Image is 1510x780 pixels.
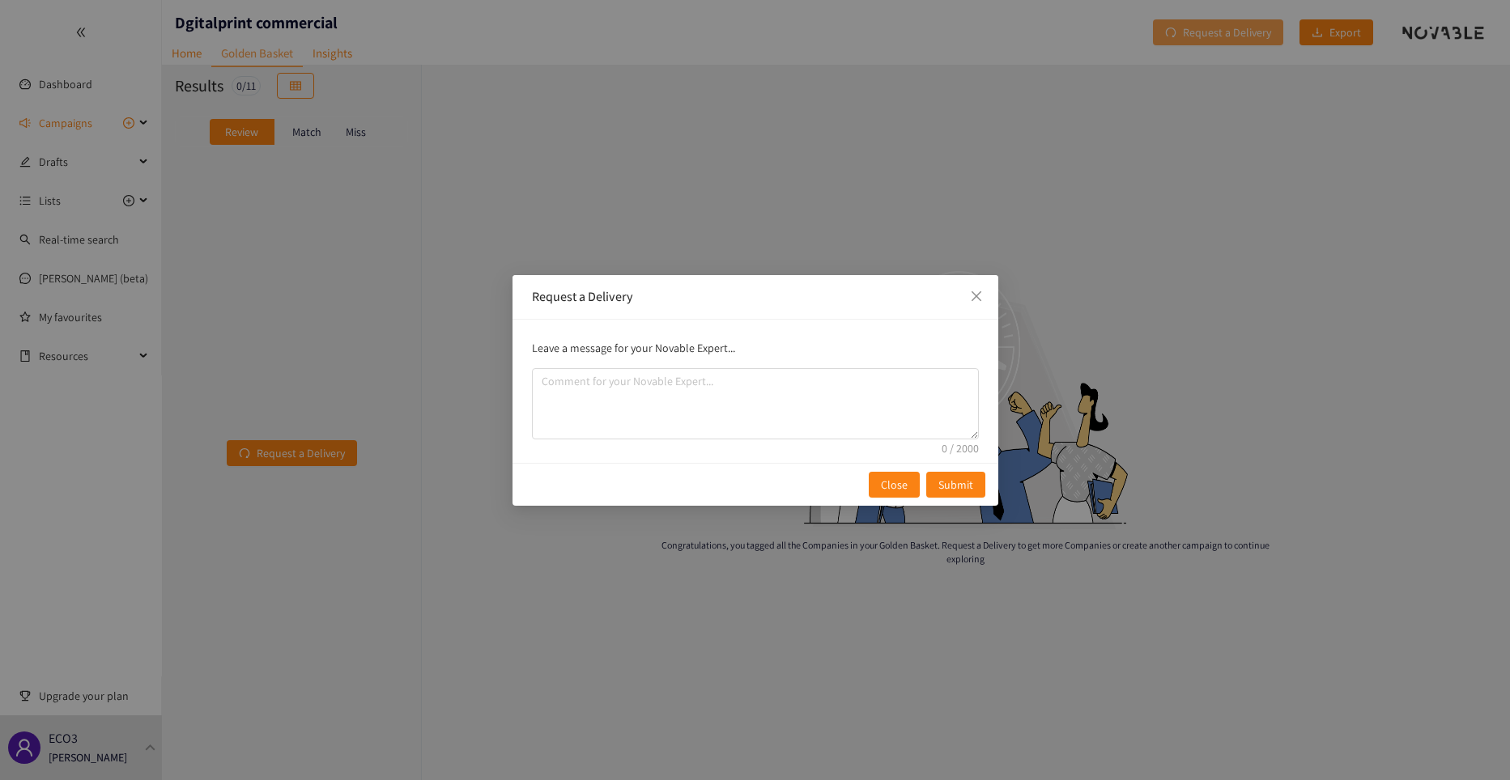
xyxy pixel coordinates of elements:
textarea: comment [532,368,979,439]
button: Close [955,275,998,319]
button: Close [869,472,920,498]
span: Submit [938,476,973,494]
p: Leave a message for your Novable Expert... [532,339,979,357]
div: Chatwidget [1246,605,1510,780]
span: Close [881,476,908,494]
button: Submit [926,472,985,498]
span: close [970,290,983,303]
div: Request a Delivery [532,288,979,306]
iframe: Chat Widget [1246,605,1510,780]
